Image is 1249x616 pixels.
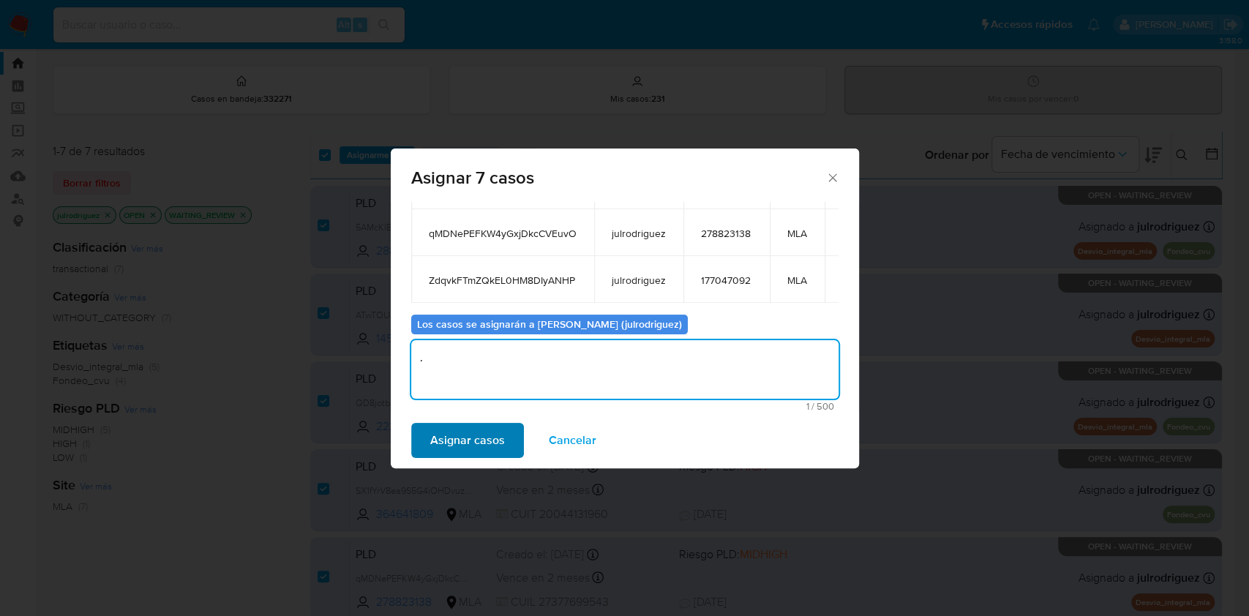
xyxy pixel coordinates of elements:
[429,274,577,287] span: ZdqvkFTmZQkEL0HM8DIyANHP
[417,317,682,331] b: Los casos se asignarán a [PERSON_NAME] (julrodriguez)
[787,274,807,287] span: MLA
[549,424,596,457] span: Cancelar
[701,227,752,240] span: 278823138
[429,227,577,240] span: qMDNePEFKW4yGxjDkcCVEuvO
[411,169,826,187] span: Asignar 7 casos
[430,424,505,457] span: Asignar casos
[530,423,615,458] button: Cancelar
[416,402,834,411] span: Máximo 500 caracteres
[612,274,666,287] span: julrodriguez
[787,227,807,240] span: MLA
[391,149,859,468] div: assign-modal
[612,227,666,240] span: julrodriguez
[825,170,839,184] button: Cerrar ventana
[411,423,524,458] button: Asignar casos
[411,340,839,399] textarea: .
[701,274,752,287] span: 177047092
